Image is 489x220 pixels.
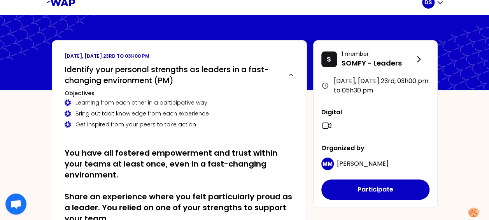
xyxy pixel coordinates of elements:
p: SOMFY - Leaders [342,58,414,69]
h2: Identify your personal strengths as leaders in a fast-changing environment (PM) [65,64,281,86]
div: [DATE], [DATE] 23rd , 03h00 pm to 05h30 pm [321,76,429,95]
p: Digital [321,108,429,117]
span: [PERSON_NAME] [337,159,389,168]
p: 1 member [342,50,414,58]
div: Get inspired from your peers to take action [65,121,294,128]
div: Learning from each other in a participative way [65,99,294,106]
h3: Objectives [65,89,294,97]
p: MM [322,160,333,168]
p: S [327,54,331,65]
button: Participate [321,179,429,200]
button: Identify your personal strengths as leaders in a fast-changing environment (PM) [65,64,294,86]
p: Organized by [321,144,429,153]
div: Open chat [5,193,26,215]
div: Bring out tacit knowledge from each experience [65,110,294,117]
p: [DATE], [DATE] 23rd to 03h00 pm [65,53,294,59]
